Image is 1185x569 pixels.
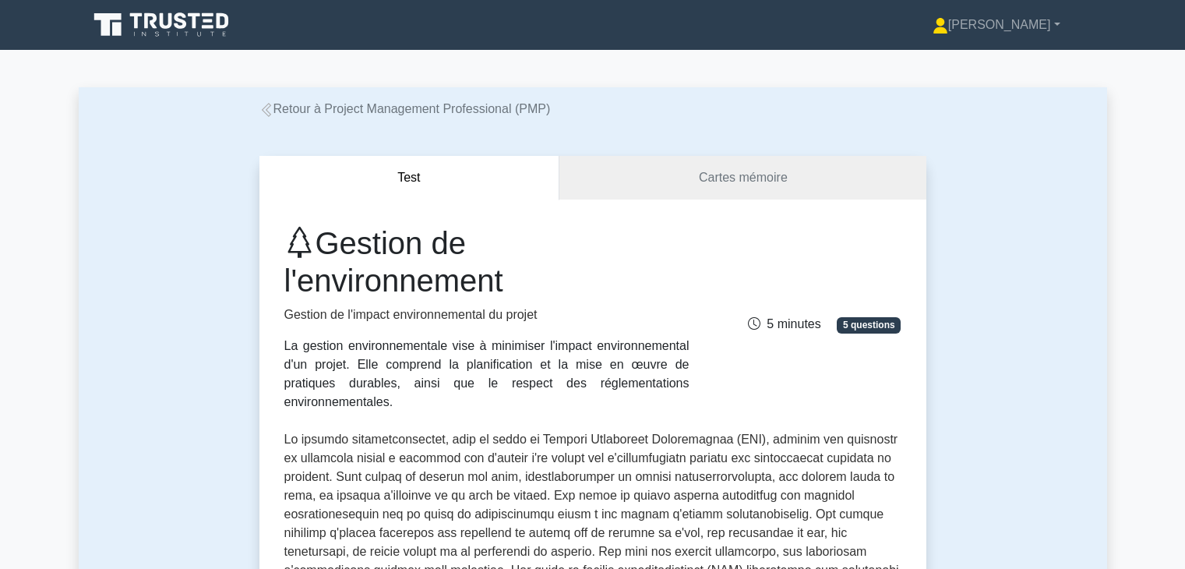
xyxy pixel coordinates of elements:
[948,18,1051,31] font: [PERSON_NAME]
[843,320,895,330] font: 5 questions
[284,308,538,321] font: Gestion de l'impact environnemental du projet
[273,102,551,115] font: Retour à Project Management Professional (PMP)
[397,171,420,184] font: Test
[767,317,820,330] font: 5 minutes
[259,102,551,115] a: Retour à Project Management Professional (PMP)
[284,226,503,298] font: Gestion de l'environnement
[699,171,788,184] font: Cartes mémoire
[895,9,1098,41] a: [PERSON_NAME]
[284,339,689,408] font: La gestion environnementale vise à minimiser l'impact environnemental d'un projet. Elle comprend ...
